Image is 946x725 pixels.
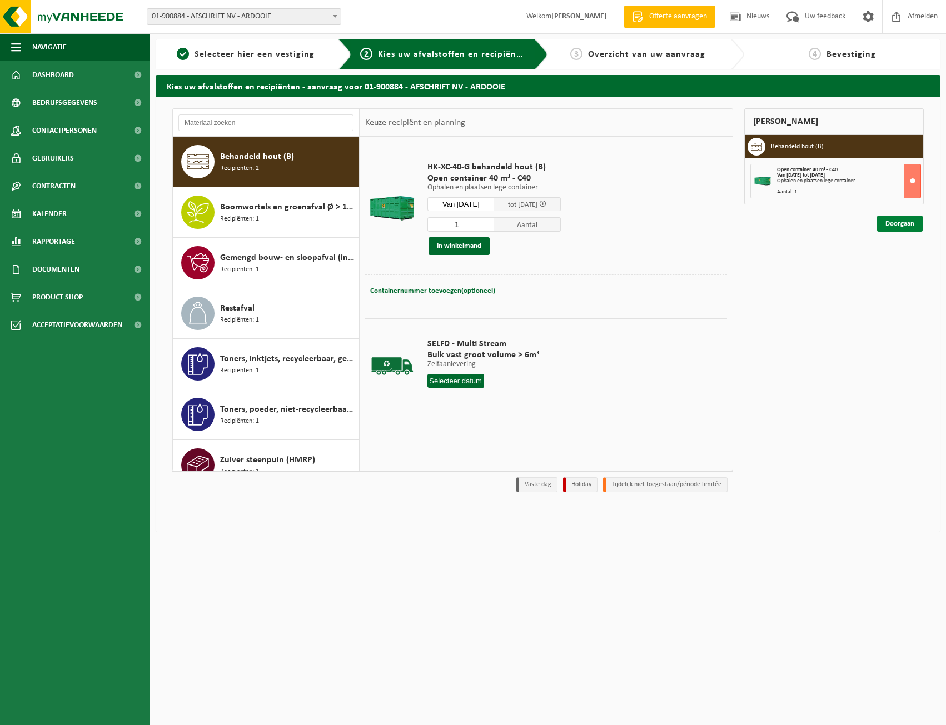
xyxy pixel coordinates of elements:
[220,251,356,264] span: Gemengd bouw- en sloopafval (inert en niet inert)
[220,264,259,275] span: Recipiënten: 1
[178,114,353,131] input: Materiaal zoeken
[220,150,294,163] span: Behandeld hout (B)
[32,144,74,172] span: Gebruikers
[508,201,537,208] span: tot [DATE]
[173,288,359,339] button: Restafval Recipiënten: 1
[877,216,923,232] a: Doorgaan
[220,201,356,214] span: Boomwortels en groenafval Ø > 12 cm
[220,366,259,376] span: Recipiënten: 1
[427,162,561,173] span: HK-XC-40-G behandeld hout (B)
[32,33,67,61] span: Navigatie
[744,108,924,135] div: [PERSON_NAME]
[427,173,561,184] span: Open container 40 m³ - C40
[32,117,97,144] span: Contactpersonen
[646,11,710,22] span: Offerte aanvragen
[369,283,496,299] button: Containernummer toevoegen(optioneel)
[173,187,359,238] button: Boomwortels en groenafval Ø > 12 cm Recipiënten: 1
[777,167,838,173] span: Open container 40 m³ - C40
[516,477,557,492] li: Vaste dag
[32,283,83,311] span: Product Shop
[220,302,255,315] span: Restafval
[603,477,728,492] li: Tijdelijk niet toegestaan/période limitée
[771,138,824,156] h3: Behandeld hout (B)
[32,228,75,256] span: Rapportage
[32,89,97,117] span: Bedrijfsgegevens
[220,403,356,416] span: Toners, poeder, niet-recycleerbaar, niet gevaarlijk
[32,311,122,339] span: Acceptatievoorwaarden
[777,189,920,195] div: Aantal: 1
[220,163,259,174] span: Recipiënten: 2
[220,315,259,326] span: Recipiënten: 1
[427,361,539,368] p: Zelfaanlevering
[777,172,825,178] strong: Van [DATE] tot [DATE]
[429,237,490,255] button: In winkelmand
[156,75,940,97] h2: Kies uw afvalstoffen en recipiënten - aanvraag voor 01-900884 - AFSCHRIFT NV - ARDOOIE
[427,374,484,388] input: Selecteer datum
[777,178,920,184] div: Ophalen en plaatsen lege container
[195,50,315,59] span: Selecteer hier een vestiging
[173,137,359,187] button: Behandeld hout (B) Recipiënten: 2
[173,339,359,389] button: Toners, inktjets, recycleerbaar, gevaarlijk Recipiënten: 1
[378,50,531,59] span: Kies uw afvalstoffen en recipiënten
[32,61,74,89] span: Dashboard
[220,467,259,477] span: Recipiënten: 1
[173,389,359,440] button: Toners, poeder, niet-recycleerbaar, niet gevaarlijk Recipiënten: 1
[360,48,372,60] span: 2
[32,256,79,283] span: Documenten
[427,184,561,192] p: Ophalen en plaatsen lege container
[570,48,582,60] span: 3
[427,197,494,211] input: Selecteer datum
[147,8,341,25] span: 01-900884 - AFSCHRIFT NV - ARDOOIE
[588,50,705,59] span: Overzicht van uw aanvraag
[173,440,359,490] button: Zuiver steenpuin (HMRP) Recipiënten: 1
[220,453,315,467] span: Zuiver steenpuin (HMRP)
[809,48,821,60] span: 4
[563,477,598,492] li: Holiday
[427,349,539,361] span: Bulk vast groot volume > 6m³
[220,214,259,224] span: Recipiënten: 1
[173,238,359,288] button: Gemengd bouw- en sloopafval (inert en niet inert) Recipiënten: 1
[370,287,495,294] span: Containernummer toevoegen(optioneel)
[826,50,876,59] span: Bevestiging
[551,12,607,21] strong: [PERSON_NAME]
[360,109,471,137] div: Keuze recipiënt en planning
[624,6,715,28] a: Offerte aanvragen
[32,200,67,228] span: Kalender
[220,416,259,427] span: Recipiënten: 1
[32,172,76,200] span: Contracten
[220,352,356,366] span: Toners, inktjets, recycleerbaar, gevaarlijk
[494,217,561,232] span: Aantal
[177,48,189,60] span: 1
[161,48,330,61] a: 1Selecteer hier een vestiging
[147,9,341,24] span: 01-900884 - AFSCHRIFT NV - ARDOOIE
[427,338,539,349] span: SELFD - Multi Stream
